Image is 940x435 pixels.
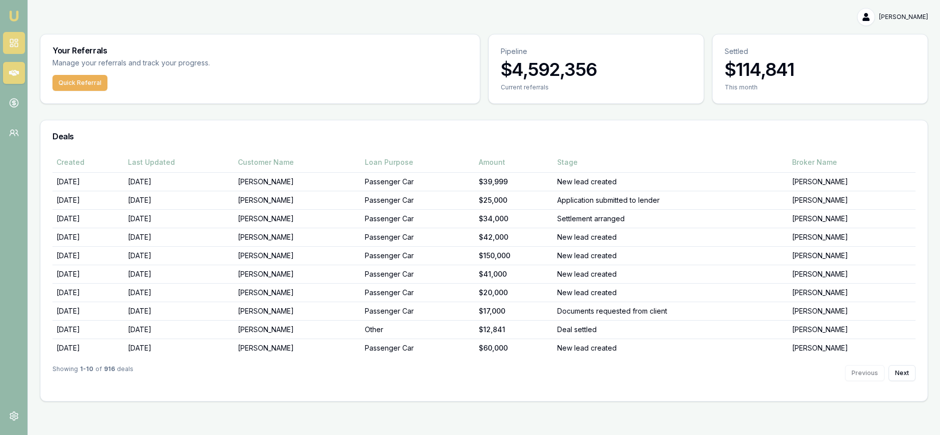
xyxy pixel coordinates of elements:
td: New lead created [553,246,788,265]
td: Passenger Car [361,246,474,265]
p: Manage your referrals and track your progress. [52,57,308,69]
div: $60,000 [479,343,549,353]
td: [PERSON_NAME] [234,283,361,302]
td: [PERSON_NAME] [788,320,916,339]
td: [PERSON_NAME] [234,320,361,339]
p: Settled [725,46,916,56]
h3: Your Referrals [52,46,468,54]
div: Customer Name [238,157,357,167]
td: [DATE] [52,191,124,209]
td: [PERSON_NAME] [788,228,916,246]
td: [PERSON_NAME] [234,228,361,246]
div: $42,000 [479,232,549,242]
td: [PERSON_NAME] [788,172,916,191]
div: $12,841 [479,325,549,335]
span: [PERSON_NAME] [879,13,928,21]
div: This month [725,83,916,91]
td: [DATE] [124,339,233,357]
td: New lead created [553,283,788,302]
h3: $114,841 [725,59,916,79]
td: [PERSON_NAME] [788,283,916,302]
td: [DATE] [52,283,124,302]
h3: $4,592,356 [501,59,692,79]
td: Passenger Car [361,302,474,320]
td: New lead created [553,265,788,283]
td: Passenger Car [361,265,474,283]
td: [DATE] [52,246,124,265]
td: Passenger Car [361,209,474,228]
td: [DATE] [52,320,124,339]
td: [DATE] [52,265,124,283]
td: [DATE] [124,283,233,302]
strong: 916 [104,365,115,381]
td: New lead created [553,339,788,357]
button: Quick Referral [52,75,107,91]
td: Passenger Car [361,228,474,246]
td: [DATE] [124,246,233,265]
td: [PERSON_NAME] [234,209,361,228]
td: [DATE] [52,228,124,246]
div: Amount [479,157,549,167]
td: [PERSON_NAME] [788,265,916,283]
td: [DATE] [124,209,233,228]
strong: 1 - 10 [80,365,93,381]
td: [PERSON_NAME] [234,302,361,320]
td: [DATE] [124,228,233,246]
td: [DATE] [124,302,233,320]
td: [PERSON_NAME] [234,172,361,191]
td: [PERSON_NAME] [234,265,361,283]
td: [DATE] [124,191,233,209]
button: Next [889,365,916,381]
td: [PERSON_NAME] [788,191,916,209]
td: [DATE] [124,320,233,339]
td: New lead created [553,172,788,191]
td: [PERSON_NAME] [234,191,361,209]
div: $39,999 [479,177,549,187]
div: Last Updated [128,157,229,167]
div: $20,000 [479,288,549,298]
div: $34,000 [479,214,549,224]
td: [DATE] [124,172,233,191]
div: Stage [557,157,784,167]
td: [PERSON_NAME] [788,246,916,265]
td: [PERSON_NAME] [234,246,361,265]
div: Showing of deals [52,365,133,381]
h3: Deals [52,132,916,140]
td: Passenger Car [361,191,474,209]
td: [DATE] [124,265,233,283]
td: [PERSON_NAME] [788,302,916,320]
td: New lead created [553,228,788,246]
td: Documents requested from client [553,302,788,320]
td: [DATE] [52,302,124,320]
td: Other [361,320,474,339]
td: Passenger Car [361,172,474,191]
td: [DATE] [52,339,124,357]
td: Deal settled [553,320,788,339]
div: Loan Purpose [365,157,470,167]
div: $41,000 [479,269,549,279]
td: [PERSON_NAME] [788,209,916,228]
td: Passenger Car [361,283,474,302]
td: Settlement arranged [553,209,788,228]
div: $150,000 [479,251,549,261]
td: Application submitted to lender [553,191,788,209]
td: [DATE] [52,172,124,191]
p: Pipeline [501,46,692,56]
div: $25,000 [479,195,549,205]
td: [PERSON_NAME] [788,339,916,357]
div: Broker Name [792,157,912,167]
div: $17,000 [479,306,549,316]
div: Created [56,157,120,167]
td: [DATE] [52,209,124,228]
img: emu-icon-u.png [8,10,20,22]
div: Current referrals [501,83,692,91]
td: Passenger Car [361,339,474,357]
td: [PERSON_NAME] [234,339,361,357]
